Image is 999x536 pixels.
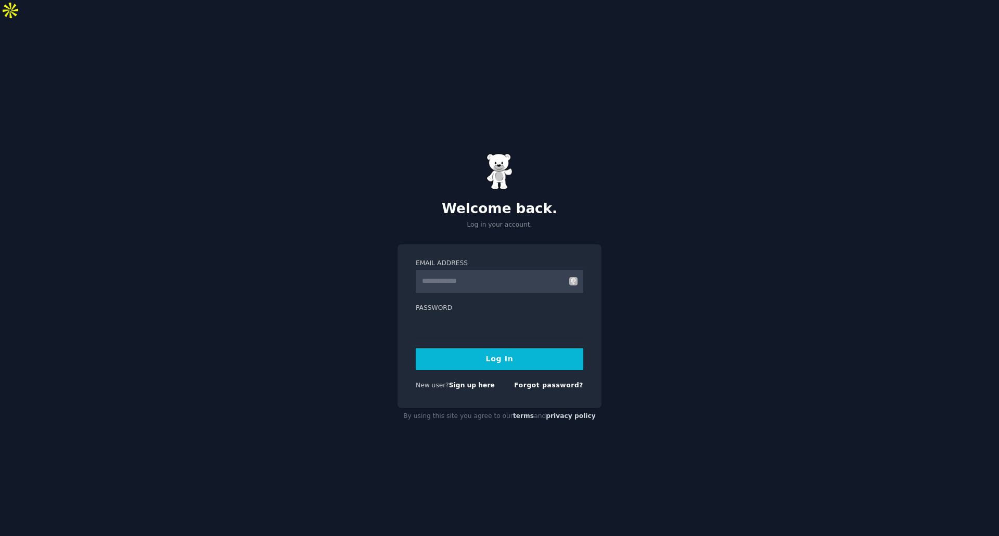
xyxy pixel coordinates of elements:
[514,382,583,389] a: Forgot password?
[398,201,601,217] h2: Welcome back.
[513,412,534,420] a: terms
[449,382,495,389] a: Sign up here
[486,153,513,190] img: Gummy Bear
[416,259,583,268] label: Email Address
[416,304,583,313] label: Password
[416,382,449,389] span: New user?
[546,412,596,420] a: privacy policy
[398,220,601,230] p: Log in your account.
[416,348,583,370] button: Log In
[398,408,601,425] div: By using this site you agree to our and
